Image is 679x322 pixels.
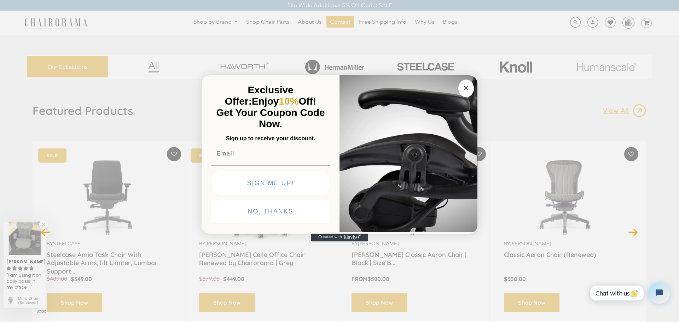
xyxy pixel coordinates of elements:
a: Created with Klaviyo - opens in a new tab [311,233,368,241]
button: Close dialog [458,80,474,97]
span: 10% [279,96,298,107]
input: Email [211,147,330,161]
button: Previous [40,226,52,238]
span: Enjoy Off! [252,96,316,107]
span: Get Your Coupon Code Now. [216,107,325,129]
span: Sign up to receive your discount. [226,135,315,141]
button: NO, THANKS [211,200,330,223]
span: Exclusive Offer: [225,84,294,107]
iframe: Tidio Chat [582,276,676,310]
button: SIGN ME UP! [212,171,329,195]
img: 92d77583-a095-41f6-84e7-858462e0427a.jpeg [339,74,477,232]
button: Next [627,226,639,238]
